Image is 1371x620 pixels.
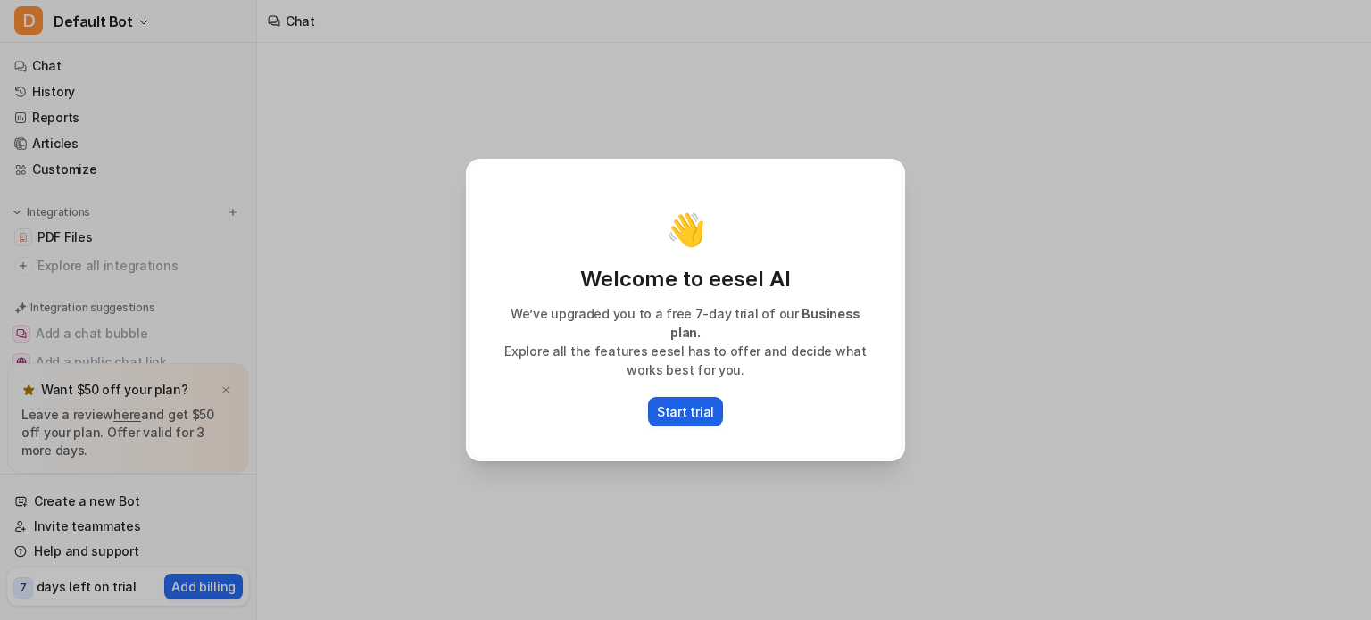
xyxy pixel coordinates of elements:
p: We’ve upgraded you to a free 7-day trial of our [486,304,885,342]
p: Welcome to eesel AI [486,265,885,293]
p: Start trial [657,402,714,421]
button: Start trial [648,397,723,426]
p: Explore all the features eesel has to offer and decide what works best for you. [486,342,885,379]
p: 👋 [666,211,706,247]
